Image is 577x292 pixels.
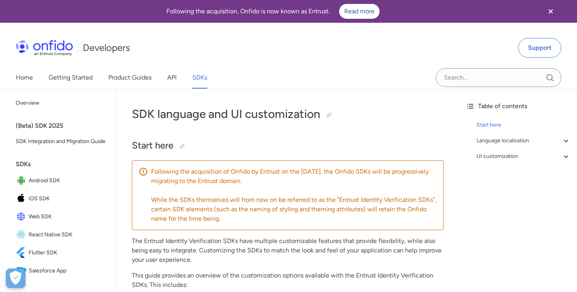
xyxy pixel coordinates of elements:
[16,137,106,146] span: SDK Integration and Migration Guide
[16,40,73,56] img: Onfido Logo
[83,42,130,54] h1: Developers
[29,175,106,186] span: Android SDK
[16,67,33,89] a: Home
[16,211,29,222] img: IconWeb SDK
[29,265,106,276] span: Salesforce App
[466,102,571,111] div: Table of contents
[16,156,113,172] div: SDKs
[132,106,444,122] h1: SDK language and UI customization
[13,134,110,149] a: SDK Integration and Migration Guide
[151,167,437,186] p: Following the acquisition of Onfido by Entrust on the [DATE], the Onfido SDKs will be progressive...
[151,195,437,223] p: While the SDKs themselves will from now on be referred to as the "Entrust Identity Verification S...
[16,229,29,240] img: IconReact Native SDK
[13,226,110,243] a: IconReact Native SDKReact Native SDK
[339,4,380,19] a: Read more
[13,262,110,279] a: IconSalesforce AppSalesforce App
[16,118,113,134] div: (Beta) SDK 2025
[13,190,110,207] a: IconiOS SDKiOS SDK
[6,268,26,288] button: Open Preferences
[16,265,29,276] img: IconSalesforce App
[29,229,106,240] span: React Native SDK
[132,271,444,290] p: This guide provides an overview of the customization options available with the Entrust Identity ...
[536,2,565,21] button: Close banner
[518,38,561,58] a: Support
[13,95,110,111] a: Overview
[29,211,106,222] span: Web SDK
[477,152,571,161] a: UI customization
[13,208,110,225] a: IconWeb SDKWeb SDK
[6,268,26,288] div: Cookie Preferences
[29,247,106,258] span: Flutter SDK
[13,172,110,189] a: IconAndroid SDKAndroid SDK
[436,68,561,87] input: Onfido search input field
[546,7,555,16] svg: Close banner
[108,67,152,89] a: Product Guides
[29,193,106,204] span: iOS SDK
[16,193,29,204] img: IconiOS SDK
[16,247,29,258] img: IconFlutter SDK
[477,120,571,130] a: Start here
[9,4,536,19] div: Following the acquisition, Onfido is now known as Entrust.
[13,244,110,261] a: IconFlutter SDKFlutter SDK
[132,139,444,152] h2: Start here
[49,67,93,89] a: Getting Started
[477,136,571,145] a: Language localization
[192,67,207,89] a: SDKs
[16,175,29,186] img: IconAndroid SDK
[132,236,444,265] p: The Entrust Identity Verification SDKs have multiple customizable features that provide flexibili...
[16,98,106,108] span: Overview
[167,67,177,89] a: API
